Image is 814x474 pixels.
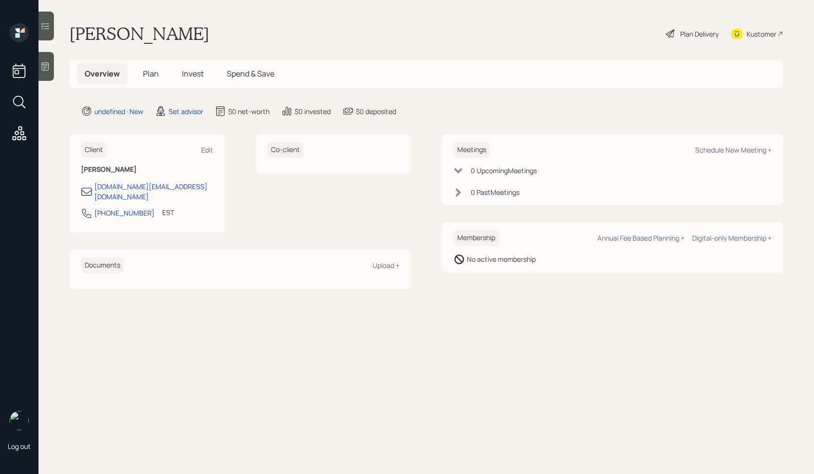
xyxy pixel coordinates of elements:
div: 0 Past Meeting s [471,187,519,197]
div: No active membership [467,254,536,264]
div: Digital-only Membership + [692,233,772,243]
div: Annual Fee Based Planning + [597,233,685,243]
span: Plan [143,68,159,79]
div: $0 invested [295,106,331,116]
span: Overview [85,68,120,79]
span: Invest [182,68,204,79]
h6: Co-client [267,142,304,158]
div: Edit [201,145,213,154]
img: retirable_logo.png [10,411,29,430]
div: 0 Upcoming Meeting s [471,166,537,176]
span: Spend & Save [227,68,274,79]
h6: [PERSON_NAME] [81,166,213,174]
div: [DOMAIN_NAME][EMAIL_ADDRESS][DOMAIN_NAME] [94,181,213,202]
div: Set advisor [168,106,203,116]
div: $0 net-worth [228,106,270,116]
div: Plan Delivery [680,29,719,39]
div: Schedule New Meeting + [695,145,772,154]
div: $0 deposited [356,106,396,116]
div: Upload + [373,261,400,270]
h1: [PERSON_NAME] [69,23,209,44]
div: [PHONE_NUMBER] [94,208,155,218]
div: undefined · New [94,106,143,116]
div: EST [162,207,174,218]
div: Kustomer [747,29,776,39]
h6: Membership [453,230,499,246]
div: Log out [8,442,31,451]
h6: Meetings [453,142,490,158]
h6: Client [81,142,107,158]
h6: Documents [81,257,124,273]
